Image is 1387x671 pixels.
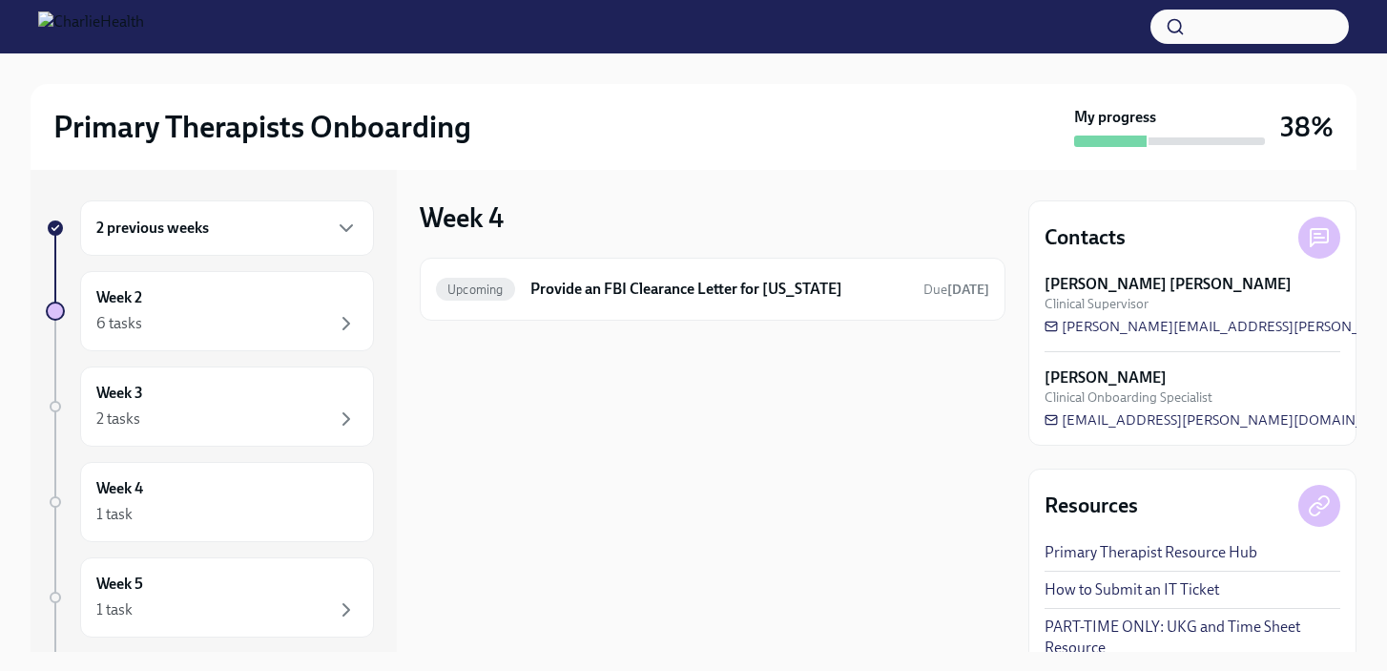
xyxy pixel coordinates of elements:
[46,271,374,351] a: Week 26 tasks
[96,218,209,239] h6: 2 previous weeks
[1280,110,1334,144] h3: 38%
[46,557,374,638] a: Week 51 task
[1045,579,1219,600] a: How to Submit an IT Ticket
[96,313,142,334] div: 6 tasks
[1074,107,1156,128] strong: My progress
[1045,367,1167,388] strong: [PERSON_NAME]
[530,279,908,300] h6: Provide an FBI Clearance Letter for [US_STATE]
[53,108,471,146] h2: Primary Therapists Onboarding
[96,478,143,499] h6: Week 4
[1045,617,1340,659] a: PART-TIME ONLY: UKG and Time Sheet Resource
[1045,388,1212,407] span: Clinical Onboarding Specialist
[1045,223,1126,252] h4: Contacts
[1045,492,1138,520] h4: Resources
[38,11,144,42] img: CharlieHealth
[96,504,133,525] div: 1 task
[436,283,515,297] span: Upcoming
[1045,295,1149,313] span: Clinical Supervisor
[947,282,989,298] strong: [DATE]
[96,409,140,430] div: 2 tasks
[1045,542,1257,563] a: Primary Therapist Resource Hub
[436,274,989,304] a: UpcomingProvide an FBI Clearance Letter for [US_STATE]Due[DATE]
[96,599,133,620] div: 1 task
[96,574,143,595] h6: Week 5
[96,383,143,404] h6: Week 3
[46,367,374,447] a: Week 32 tasks
[1045,274,1292,295] strong: [PERSON_NAME] [PERSON_NAME]
[420,200,504,235] h3: Week 4
[46,462,374,542] a: Week 41 task
[80,200,374,256] div: 2 previous weeks
[923,282,989,298] span: Due
[96,287,142,308] h6: Week 2
[923,281,989,299] span: September 18th, 2025 09:00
